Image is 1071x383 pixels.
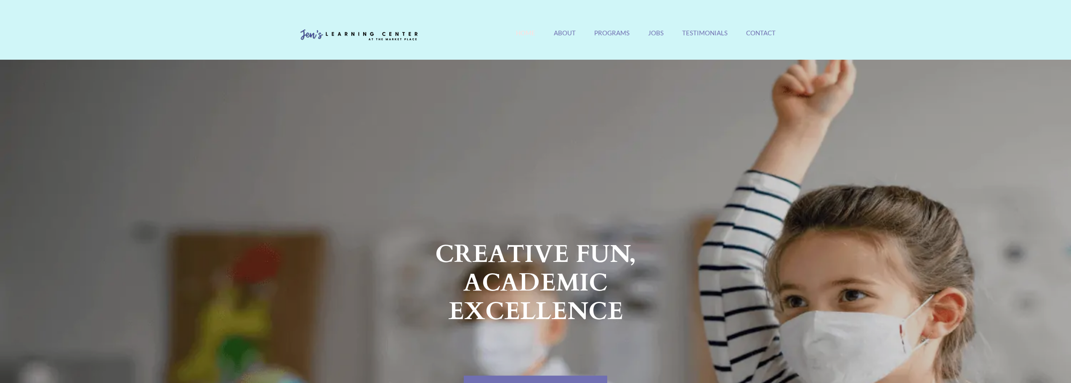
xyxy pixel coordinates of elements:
a: Jobs [648,29,664,47]
a: Contact [746,29,776,47]
a: Home [516,29,535,47]
img: Jen's Learning Center Logo Transparent [296,23,422,48]
a: About [554,29,576,47]
a: Testimonials [682,29,728,47]
a: Programs [594,29,630,47]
